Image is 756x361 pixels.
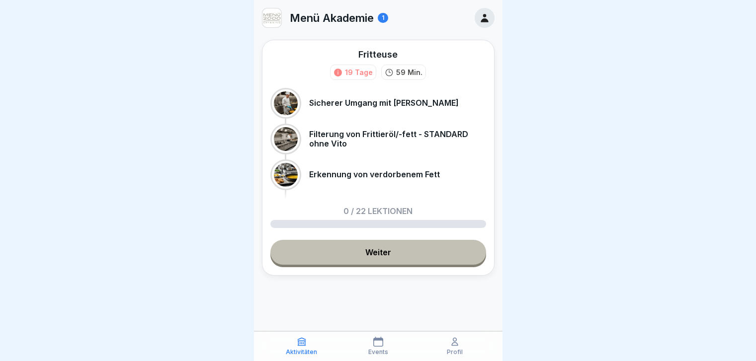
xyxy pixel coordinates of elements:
div: Fritteuse [358,48,398,61]
p: 59 Min. [396,67,422,77]
p: Events [368,349,388,356]
img: v3gslzn6hrr8yse5yrk8o2yg.png [262,8,281,27]
a: Weiter [270,240,486,265]
div: 19 Tage [345,67,373,77]
div: 1 [378,13,388,23]
p: Filterung von Frittieröl/-fett - STANDARD ohne Vito [309,130,486,148]
p: 0 / 22 Lektionen [343,207,413,215]
p: Sicherer Umgang mit [PERSON_NAME] [309,98,459,108]
p: Menü Akademie [290,11,374,24]
p: Erkennung von verdorbenem Fett [309,170,440,179]
p: Profil [447,349,463,356]
p: Aktivitäten [286,349,317,356]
